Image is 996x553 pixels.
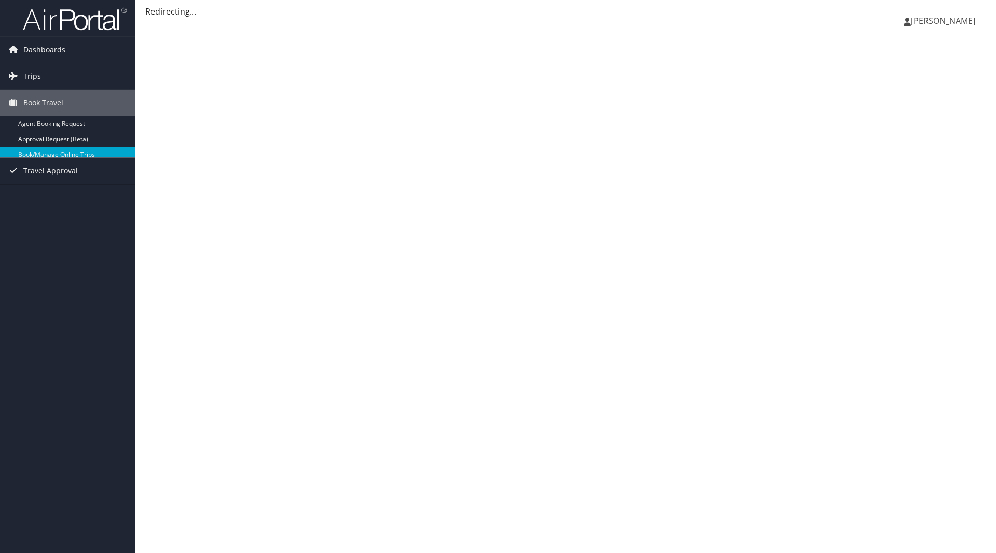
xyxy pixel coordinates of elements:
[23,63,41,89] span: Trips
[23,158,78,184] span: Travel Approval
[23,7,127,31] img: airportal-logo.png
[904,5,986,36] a: [PERSON_NAME]
[23,37,65,63] span: Dashboards
[911,15,975,26] span: [PERSON_NAME]
[23,90,63,116] span: Book Travel
[145,5,986,18] div: Redirecting...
